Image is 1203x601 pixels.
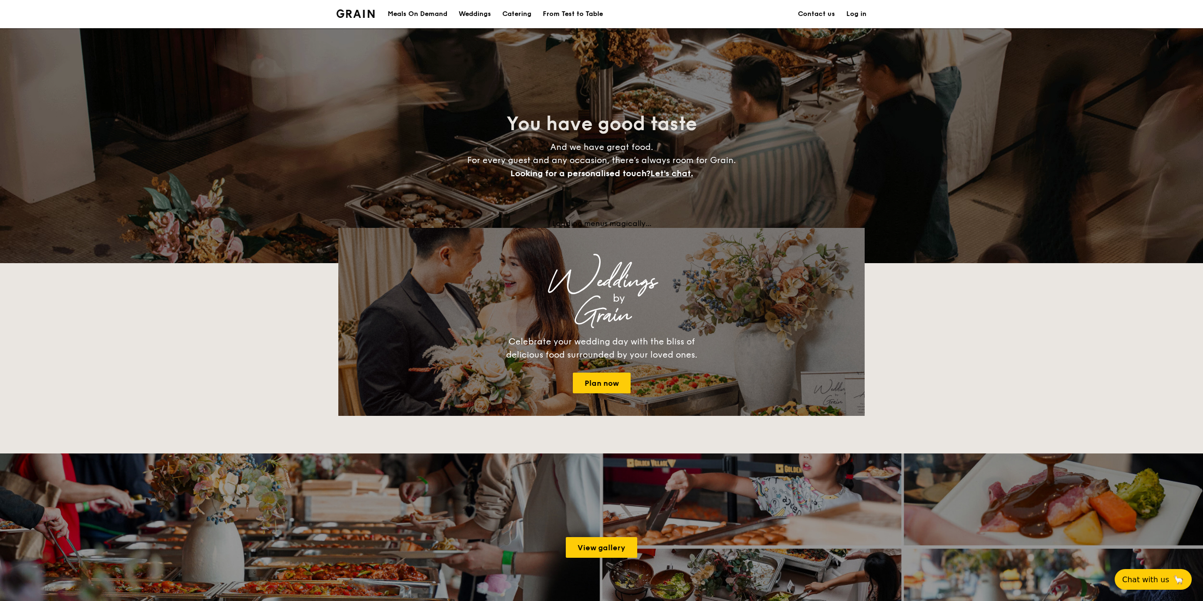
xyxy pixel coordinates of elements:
[1115,569,1192,590] button: Chat with us🦙
[573,373,631,393] a: Plan now
[421,273,782,290] div: Weddings
[1122,575,1169,584] span: Chat with us
[566,537,637,558] a: View gallery
[338,219,865,228] div: Loading menus magically...
[336,9,375,18] a: Logotype
[650,168,693,179] span: Let's chat.
[496,335,707,361] div: Celebrate your wedding day with the bliss of delicious food surrounded by your loved ones.
[1173,574,1184,585] span: 🦙
[421,307,782,324] div: Grain
[456,290,782,307] div: by
[336,9,375,18] img: Grain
